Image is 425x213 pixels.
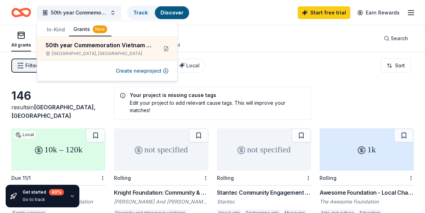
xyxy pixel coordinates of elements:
[11,103,105,120] div: results
[43,23,69,36] button: In-Kind
[11,175,31,181] div: Due 11/1
[217,188,311,197] div: Stantec Community Engagement Grant
[45,41,152,49] div: 50th year Commemoration Vietnam Veteran
[320,175,336,181] div: Rolling
[217,175,234,181] div: Rolling
[114,188,208,197] div: Knight Foundation: Community & National Initiatives
[133,10,148,16] a: Track
[381,59,411,73] button: Sort
[11,104,96,119] span: in
[378,31,414,45] button: Search
[49,189,64,195] div: 40 %
[114,175,131,181] div: Rolling
[116,67,169,75] button: Create newproject
[217,128,311,171] div: not specified
[175,59,205,73] button: Local
[353,6,404,19] a: Earn Rewards
[14,131,35,138] div: Local
[51,8,107,17] span: 50th year Commemoration Vietnam Veteran
[114,198,208,205] div: [PERSON_NAME] And [PERSON_NAME] Foundation Inc
[93,25,107,33] div: New
[11,104,96,119] span: [GEOGRAPHIC_DATA], [GEOGRAPHIC_DATA]
[298,6,350,19] a: Start free trial
[11,42,31,48] div: All grants
[23,197,64,202] div: Go to track
[23,189,64,195] div: Get started
[11,128,105,171] div: 10k – 120k
[395,61,405,70] span: Sort
[217,198,311,205] div: Stantec
[127,6,190,20] button: TrackDiscover
[114,128,208,171] div: not specified
[391,34,408,43] span: Search
[37,6,121,20] button: 50th year Commemoration Vietnam Veteran
[186,62,200,68] span: Local
[120,93,305,98] h5: Your project is missing cause tags
[11,89,105,103] div: 146
[11,28,31,51] button: All grants
[320,198,414,205] div: The Awesome Foundation
[320,128,414,171] div: 1k
[120,99,305,114] div: Edit your project to add relevant cause tags. This will improve your matches!
[45,51,152,56] div: [GEOGRAPHIC_DATA], [GEOGRAPHIC_DATA]
[11,59,43,73] button: Filter1
[320,188,414,197] div: Awesome Foundation - Local Chapter Grants
[11,4,31,21] a: Home
[160,10,183,16] a: Discover
[69,23,111,36] button: Grants
[25,61,38,70] span: Filter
